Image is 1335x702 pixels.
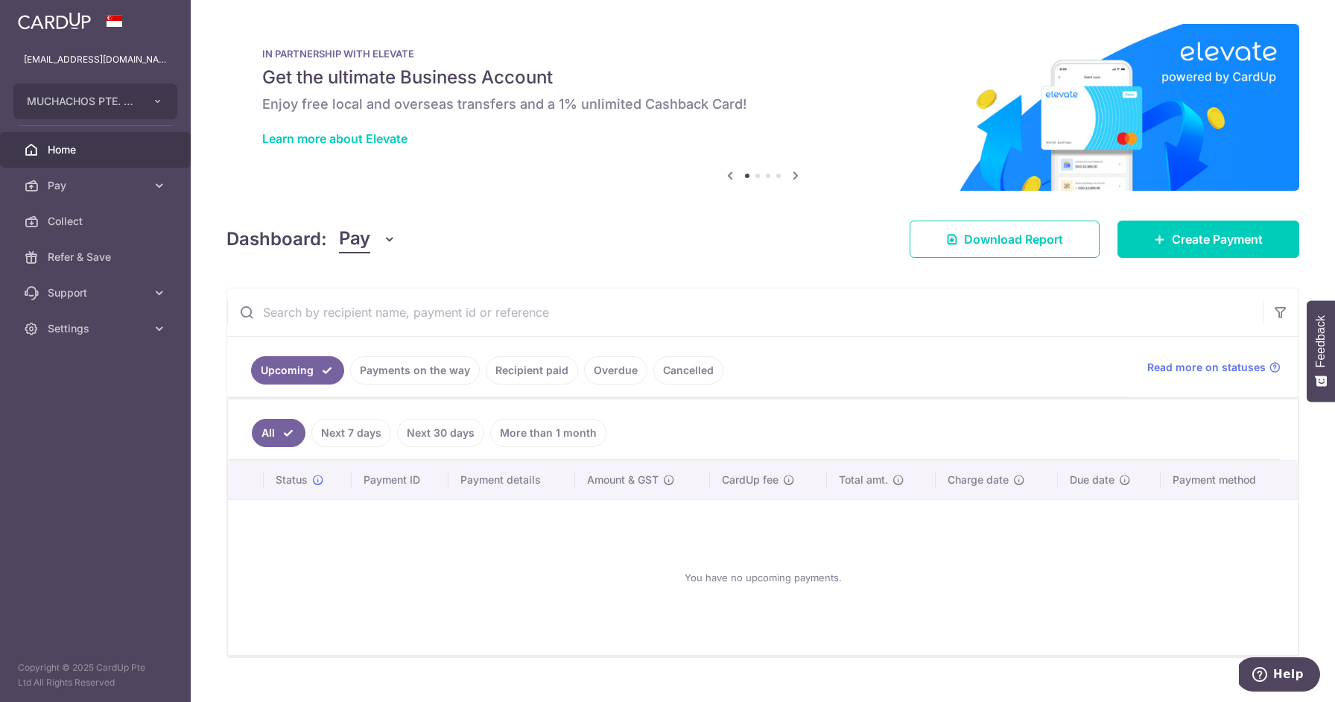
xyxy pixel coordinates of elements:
span: Support [48,285,146,300]
th: Payment details [448,461,574,499]
span: Read more on statuses [1147,360,1266,375]
span: Feedback [1314,315,1328,367]
p: IN PARTNERSHIP WITH ELEVATE [262,48,1263,60]
span: Charge date [948,472,1009,487]
span: Collect [48,214,146,229]
div: You have no upcoming payments. [246,512,1280,643]
span: Pay [339,225,370,253]
span: Refer & Save [48,250,146,265]
span: Create Payment [1172,230,1263,248]
a: Download Report [910,221,1100,258]
p: [EMAIL_ADDRESS][DOMAIN_NAME] [24,52,167,67]
a: Next 7 days [311,419,391,447]
button: Pay [339,225,396,253]
img: Renovation banner [226,24,1299,191]
a: Learn more about Elevate [262,131,408,146]
a: Payments on the way [350,356,480,385]
a: Create Payment [1117,221,1299,258]
span: Total amt. [839,472,888,487]
th: Payment method [1161,461,1298,499]
input: Search by recipient name, payment id or reference [227,288,1263,336]
a: Overdue [584,356,647,385]
span: MUCHACHOS PTE. LTD. [27,94,137,109]
span: Status [276,472,308,487]
h4: Dashboard: [226,226,327,253]
span: Home [48,142,146,157]
button: MUCHACHOS PTE. LTD. [13,83,177,119]
a: More than 1 month [490,419,606,447]
th: Payment ID [352,461,449,499]
span: Download Report [964,230,1063,248]
a: Upcoming [251,356,344,385]
h6: Enjoy free local and overseas transfers and a 1% unlimited Cashback Card! [262,95,1263,113]
a: Cancelled [653,356,723,385]
img: CardUp [18,12,91,30]
a: Recipient paid [486,356,578,385]
button: Feedback - Show survey [1307,300,1335,402]
a: All [252,419,305,447]
span: Amount & GST [587,472,659,487]
span: Due date [1070,472,1114,487]
h5: Get the ultimate Business Account [262,66,1263,89]
span: Pay [48,178,146,193]
span: CardUp fee [722,472,779,487]
iframe: Opens a widget where you can find more information [1239,657,1320,695]
a: Next 30 days [397,419,484,447]
span: Settings [48,321,146,336]
a: Read more on statuses [1147,360,1281,375]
